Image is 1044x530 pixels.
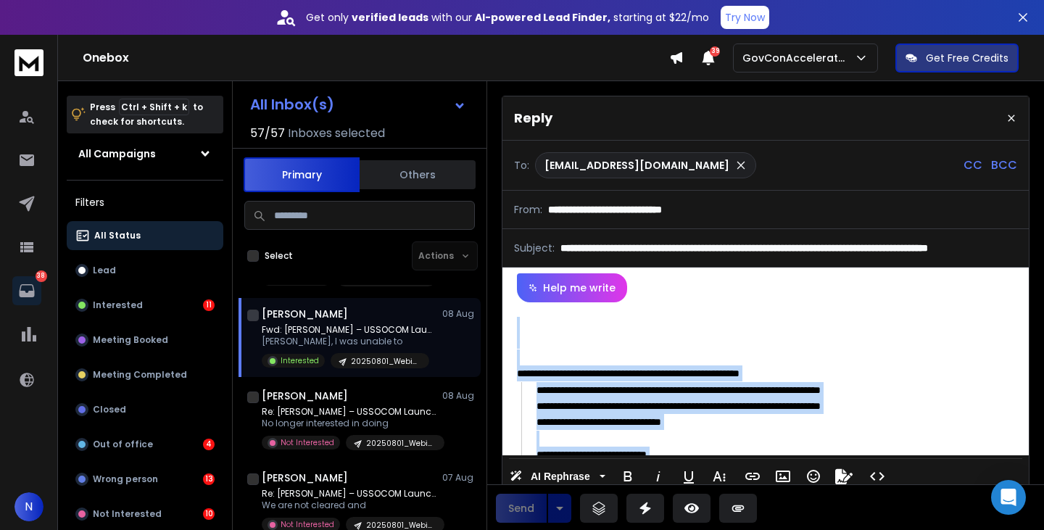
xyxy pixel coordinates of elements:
[67,139,223,168] button: All Campaigns
[262,418,436,429] p: No longer interested in doing
[528,471,593,483] span: AI Rephrase
[710,46,720,57] span: 39
[288,125,385,142] h3: Inboxes selected
[12,276,41,305] a: 38
[281,519,334,530] p: Not Interested
[67,221,223,250] button: All Status
[67,430,223,459] button: Out of office4
[360,159,476,191] button: Others
[262,307,348,321] h1: [PERSON_NAME]
[830,462,858,491] button: Signature
[93,508,162,520] p: Not Interested
[265,250,293,262] label: Select
[244,157,360,192] button: Primary
[93,299,143,311] p: Interested
[93,404,126,415] p: Closed
[475,10,610,25] strong: AI-powered Lead Finder,
[36,270,47,282] p: 38
[352,10,428,25] strong: verified leads
[514,108,552,128] p: Reply
[67,395,223,424] button: Closed
[366,438,436,449] p: 20250801_Webinar(0805-0807)-SOFGSD + GovCon 2.0
[93,473,158,485] p: Wrong person
[67,500,223,529] button: Not Interested10
[675,462,703,491] button: Underline (Ctrl+U)
[514,241,555,255] p: Subject:
[93,334,168,346] p: Meeting Booked
[442,308,475,320] p: 08 Aug
[262,324,436,336] p: Fwd: [PERSON_NAME] – USSOCOM Launches
[262,471,348,485] h1: [PERSON_NAME]
[67,291,223,320] button: Interested11
[119,99,189,115] span: Ctrl + Shift + k
[514,158,529,173] p: To:
[203,473,215,485] div: 13
[514,202,542,217] p: From:
[67,326,223,355] button: Meeting Booked
[14,49,43,76] img: logo
[14,492,43,521] button: N
[93,265,116,276] p: Lead
[739,462,766,491] button: Insert Link (Ctrl+K)
[262,488,436,500] p: Re: [PERSON_NAME] – USSOCOM Launches
[721,6,769,29] button: Try Now
[281,437,334,448] p: Not Interested
[93,369,187,381] p: Meeting Completed
[203,508,215,520] div: 10
[926,51,1008,65] p: Get Free Credits
[250,125,285,142] span: 57 / 57
[262,389,348,403] h1: [PERSON_NAME]
[93,439,153,450] p: Out of office
[67,192,223,212] h3: Filters
[94,230,141,241] p: All Status
[800,462,827,491] button: Emoticons
[442,390,475,402] p: 08 Aug
[991,157,1017,174] p: BCC
[614,462,642,491] button: Bold (Ctrl+B)
[705,462,733,491] button: More Text
[262,500,436,511] p: We are not cleared and
[517,273,627,302] button: Help me write
[742,51,854,65] p: GovConAccelerator
[725,10,765,25] p: Try Now
[281,355,319,366] p: Interested
[67,465,223,494] button: Wrong person13
[645,462,672,491] button: Italic (Ctrl+I)
[442,472,475,484] p: 07 Aug
[262,406,436,418] p: Re: [PERSON_NAME] – USSOCOM Launches
[895,44,1019,73] button: Get Free Credits
[67,360,223,389] button: Meeting Completed
[239,90,478,119] button: All Inbox(s)
[306,10,709,25] p: Get only with our starting at $22/mo
[544,158,729,173] p: [EMAIL_ADDRESS][DOMAIN_NAME]
[90,100,203,129] p: Press to check for shortcuts.
[83,49,669,67] h1: Onebox
[351,356,420,367] p: 20250801_Webinar(0805-0807)-SOFGSD + GovCon 2.0
[991,480,1026,515] div: Open Intercom Messenger
[203,439,215,450] div: 4
[78,146,156,161] h1: All Campaigns
[863,462,891,491] button: Code View
[964,157,982,174] p: CC
[262,336,436,347] p: [PERSON_NAME], I was unable to
[507,462,608,491] button: AI Rephrase
[769,462,797,491] button: Insert Image (Ctrl+P)
[67,256,223,285] button: Lead
[250,97,334,112] h1: All Inbox(s)
[203,299,215,311] div: 11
